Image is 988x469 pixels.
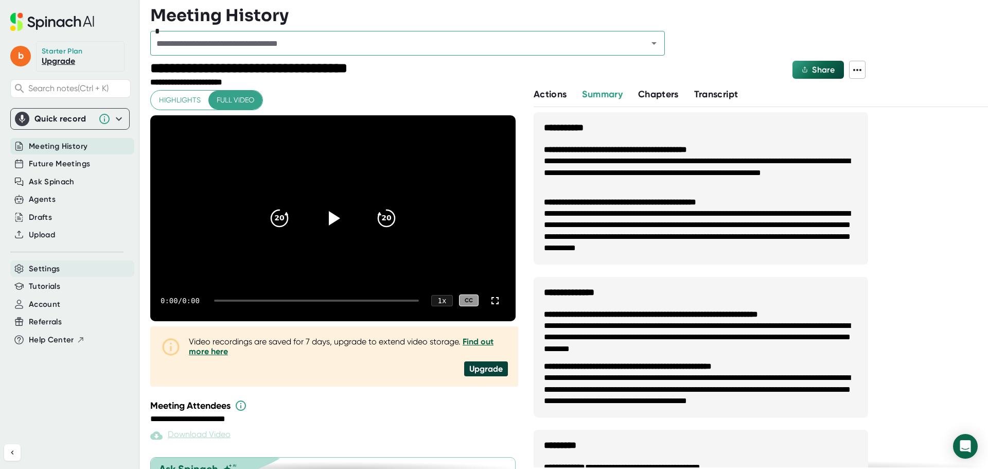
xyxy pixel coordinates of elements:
[150,399,521,412] div: Meeting Attendees
[10,46,31,66] span: b
[638,89,679,100] span: Chapters
[459,294,479,306] div: CC
[647,36,661,50] button: Open
[792,61,844,79] button: Share
[29,334,74,346] span: Help Center
[150,6,289,25] h3: Meeting History
[42,47,83,56] div: Starter Plan
[189,337,508,356] div: Video recordings are saved for 7 days, upgrade to extend video storage.
[151,91,209,110] button: Highlights
[582,88,622,101] button: Summary
[29,299,60,310] button: Account
[150,429,231,442] div: Paid feature
[582,89,622,100] span: Summary
[189,337,493,356] a: Find out more here
[29,281,60,292] button: Tutorials
[29,194,56,205] button: Agents
[4,444,21,461] button: Collapse sidebar
[29,316,62,328] button: Referrals
[431,295,453,306] div: 1 x
[464,361,508,376] div: Upgrade
[28,83,128,93] span: Search notes (Ctrl + K)
[953,434,978,459] div: Open Intercom Messenger
[29,141,87,152] button: Meeting History
[29,158,90,170] button: Future Meetings
[638,88,679,101] button: Chapters
[694,89,738,100] span: Transcript
[217,94,254,107] span: Full video
[534,89,567,100] span: Actions
[29,263,60,275] button: Settings
[812,65,835,75] span: Share
[29,334,85,346] button: Help Center
[161,297,202,305] div: 0:00 / 0:00
[42,56,75,66] a: Upgrade
[29,176,75,188] button: Ask Spinach
[534,88,567,101] button: Actions
[29,212,52,223] button: Drafts
[34,114,93,124] div: Quick record
[208,91,262,110] button: Full video
[29,229,55,241] button: Upload
[15,109,125,129] div: Quick record
[694,88,738,101] button: Transcript
[159,94,201,107] span: Highlights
